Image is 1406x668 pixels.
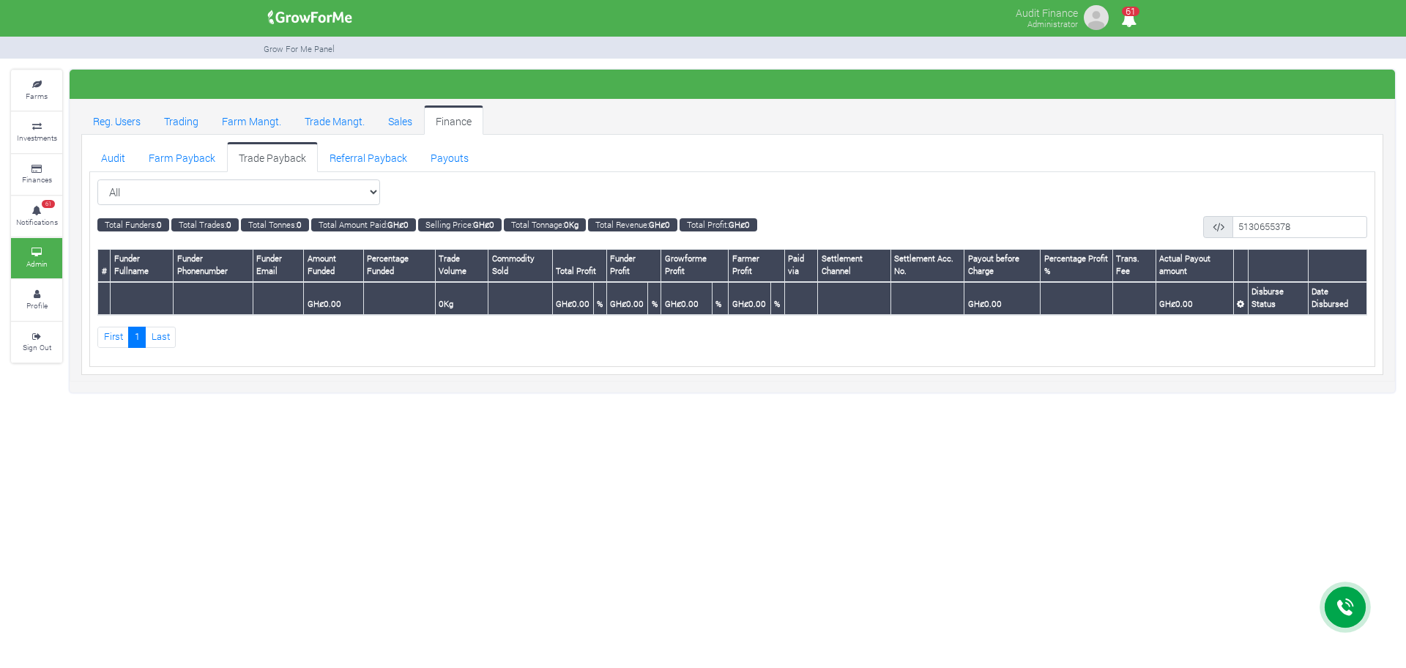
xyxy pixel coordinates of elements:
[552,249,606,281] th: Total Profit
[729,249,784,281] th: Farmer Profit
[593,282,606,315] th: %
[318,142,419,171] a: Referral Payback
[174,249,253,281] th: Funder Phonenumber
[241,218,309,231] small: Total Tonnes:
[16,217,58,227] small: Notifications
[11,238,62,278] a: Admin
[23,342,51,352] small: Sign Out
[1122,7,1139,16] span: 61
[226,219,231,230] b: 0
[98,249,111,281] th: #
[661,249,729,281] th: Growforme Profit
[435,249,488,281] th: Trade Volume
[661,282,712,315] th: GHȼ0.00
[152,105,210,135] a: Trading
[263,3,357,32] img: growforme image
[606,282,648,315] th: GHȼ0.00
[97,327,129,348] a: First
[17,133,57,143] small: Investments
[26,91,48,101] small: Farms
[606,249,661,281] th: Funder Profit
[137,142,227,171] a: Farm Payback
[648,282,661,315] th: %
[488,249,552,281] th: Commodity Sold
[1248,282,1308,315] th: Disburse Status
[171,218,239,231] small: Total Trades:
[22,174,52,185] small: Finances
[418,218,502,231] small: Selling Price:
[97,327,1367,348] nav: Page Navigation
[770,282,784,315] th: %
[376,105,424,135] a: Sales
[964,249,1041,281] th: Payout before Charge
[1308,282,1366,315] th: Date Disbursed
[111,249,174,281] th: Funder Fullname
[304,249,363,281] th: Amount Funded
[564,219,579,230] b: 0Kg
[1156,282,1233,315] th: GHȼ0.00
[1112,249,1156,281] th: Trans. Fee
[210,105,293,135] a: Farm Mangt.
[81,105,152,135] a: Reg. Users
[419,142,480,171] a: Payouts
[649,219,670,230] b: GHȼ0
[552,282,593,315] th: GHȼ0.00
[11,70,62,111] a: Farms
[264,43,335,54] small: Grow For Me Panel
[729,219,750,230] b: GHȼ0
[11,280,62,320] a: Profile
[435,282,488,315] th: 0Kg
[387,219,409,230] b: GHȼ0
[128,327,146,348] a: 1
[1115,3,1143,36] i: Notifications
[1016,3,1078,21] p: Audit Finance
[89,142,137,171] a: Audit
[729,282,771,315] th: GHȼ0.00
[26,259,48,269] small: Admin
[1115,14,1143,28] a: 61
[11,155,62,195] a: Finances
[11,322,62,363] a: Sign Out
[890,249,964,281] th: Settlement Acc. No.
[588,218,677,231] small: Total Revenue:
[304,282,363,315] th: GHȼ0.00
[712,282,728,315] th: %
[253,249,304,281] th: Funder Email
[297,219,302,230] b: 0
[97,218,169,231] small: Total Funders:
[1041,249,1113,281] th: Percentage Profit %
[1027,18,1078,29] small: Administrator
[363,249,435,281] th: Percentage Funded
[680,218,757,231] small: Total Profit:
[424,105,483,135] a: Finance
[1156,249,1233,281] th: Actual Payout amount
[784,249,818,281] th: Paid via
[11,112,62,152] a: Investments
[26,300,48,311] small: Profile
[145,327,176,348] a: Last
[311,218,416,231] small: Total Amount Paid:
[504,218,586,231] small: Total Tonnage:
[227,142,318,171] a: Trade Payback
[964,282,1041,315] th: GHȼ0.00
[818,249,890,281] th: Settlement Channel
[42,200,55,209] span: 61
[11,196,62,237] a: 61 Notifications
[473,219,494,230] b: GHȼ0
[157,219,162,230] b: 0
[1082,3,1111,32] img: growforme image
[293,105,376,135] a: Trade Mangt.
